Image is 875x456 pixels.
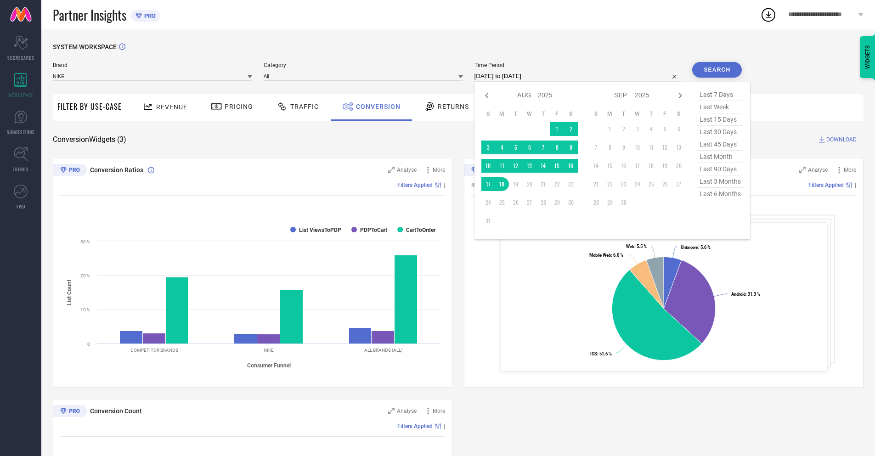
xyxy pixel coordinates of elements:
[617,196,631,209] td: Tue Sep 30 2025
[433,408,445,414] span: More
[536,159,550,173] td: Thu Aug 14 2025
[564,122,578,136] td: Sat Aug 02 2025
[731,292,745,297] tspan: Android
[481,90,492,101] div: Previous month
[626,244,634,249] tspan: Web
[672,122,686,136] td: Sat Sep 06 2025
[13,166,28,173] span: TRENDS
[550,110,564,118] th: Friday
[631,177,644,191] td: Wed Sep 24 2025
[142,12,156,19] span: PRO
[644,141,658,154] td: Thu Sep 11 2025
[523,141,536,154] td: Wed Aug 06 2025
[495,196,509,209] td: Mon Aug 25 2025
[589,159,603,173] td: Sun Sep 14 2025
[589,253,623,258] text: : 6.0 %
[397,408,417,414] span: Analyse
[672,110,686,118] th: Saturday
[509,177,523,191] td: Tue Aug 19 2025
[7,54,34,61] span: SCORECARDS
[495,141,509,154] td: Mon Aug 04 2025
[397,423,433,429] span: Filters Applied
[388,408,395,414] svg: Zoom
[675,90,686,101] div: Next month
[523,159,536,173] td: Wed Aug 13 2025
[826,135,857,144] span: DOWNLOAD
[481,214,495,228] td: Sun Aug 31 2025
[509,110,523,118] th: Tuesday
[481,141,495,154] td: Sun Aug 03 2025
[855,182,856,188] span: |
[438,103,469,110] span: Returns
[360,227,387,233] text: PDPToCart
[760,6,777,23] div: Open download list
[406,227,436,233] text: CartToOrder
[90,407,142,415] span: Conversion Count
[225,103,253,110] span: Pricing
[433,167,445,173] span: More
[644,159,658,173] td: Thu Sep 18 2025
[589,196,603,209] td: Sun Sep 28 2025
[509,159,523,173] td: Tue Aug 12 2025
[672,177,686,191] td: Sat Sep 27 2025
[53,6,126,24] span: Partner Insights
[697,175,743,188] span: last 3 months
[808,167,828,173] span: Analyse
[444,182,445,188] span: |
[564,177,578,191] td: Sat Aug 23 2025
[397,182,433,188] span: Filters Applied
[672,159,686,173] td: Sat Sep 20 2025
[523,177,536,191] td: Wed Aug 20 2025
[53,43,117,51] span: SYSTEM WORKSPACE
[474,71,681,82] input: Select time period
[681,245,698,250] tspan: Unknown
[603,122,617,136] td: Mon Sep 01 2025
[731,292,760,297] text: : 31.3 %
[844,167,856,173] span: More
[697,138,743,151] span: last 45 days
[799,167,806,173] svg: Zoom
[388,167,395,173] svg: Zoom
[495,110,509,118] th: Monday
[564,196,578,209] td: Sat Aug 30 2025
[589,177,603,191] td: Sun Sep 21 2025
[17,203,25,210] span: FWD
[681,245,711,250] text: : 5.6 %
[603,196,617,209] td: Mon Sep 29 2025
[495,159,509,173] td: Mon Aug 11 2025
[57,101,122,112] span: Filter By Use-Case
[509,196,523,209] td: Tue Aug 26 2025
[697,113,743,126] span: last 15 days
[564,141,578,154] td: Sat Aug 09 2025
[356,103,401,110] span: Conversion
[444,423,445,429] span: |
[658,110,672,118] th: Friday
[550,159,564,173] td: Fri Aug 15 2025
[697,101,743,113] span: last week
[80,307,90,312] text: 10 %
[130,348,178,353] text: COMPETITOR BRANDS
[87,342,90,347] text: 0
[80,273,90,278] text: 20 %
[290,103,319,110] span: Traffic
[697,126,743,138] span: last 30 days
[474,62,681,68] span: Time Period
[603,159,617,173] td: Mon Sep 15 2025
[509,141,523,154] td: Tue Aug 05 2025
[589,110,603,118] th: Sunday
[658,159,672,173] td: Fri Sep 19 2025
[631,110,644,118] th: Wednesday
[658,122,672,136] td: Fri Sep 05 2025
[617,141,631,154] td: Tue Sep 09 2025
[495,177,509,191] td: Mon Aug 18 2025
[247,362,291,369] tspan: Consumer Funnel
[397,167,417,173] span: Analyse
[617,159,631,173] td: Tue Sep 16 2025
[658,177,672,191] td: Fri Sep 26 2025
[550,122,564,136] td: Fri Aug 01 2025
[481,177,495,191] td: Sun Aug 17 2025
[536,196,550,209] td: Thu Aug 28 2025
[672,141,686,154] td: Sat Sep 13 2025
[808,182,844,188] span: Filters Applied
[523,110,536,118] th: Wednesday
